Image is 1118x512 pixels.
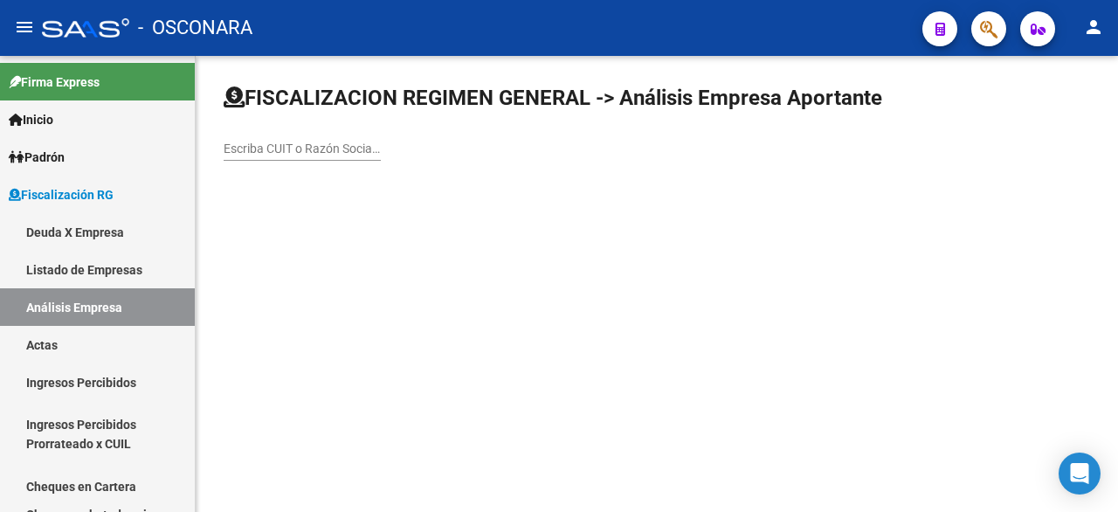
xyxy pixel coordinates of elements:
[1083,17,1104,38] mat-icon: person
[138,9,252,47] span: - OSCONARA
[9,185,114,204] span: Fiscalización RG
[9,148,65,167] span: Padrón
[14,17,35,38] mat-icon: menu
[1059,453,1101,495] div: Open Intercom Messenger
[9,73,100,92] span: Firma Express
[9,110,53,129] span: Inicio
[224,84,882,112] h1: FISCALIZACION REGIMEN GENERAL -> Análisis Empresa Aportante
